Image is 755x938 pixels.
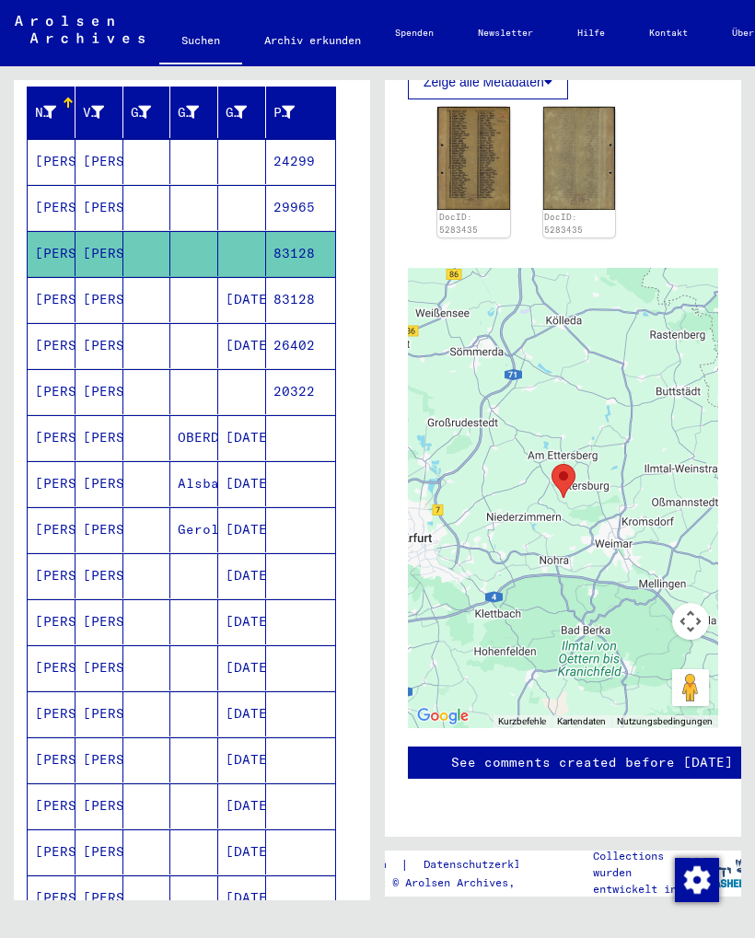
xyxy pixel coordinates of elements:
mat-header-cell: Prisoner # [266,87,335,138]
mat-header-cell: Geburtsdatum [218,87,266,138]
a: Spenden [373,11,456,55]
mat-cell: 26402 [266,323,335,368]
a: Datenschutzerklärung [409,855,575,874]
div: Geburt‏ [178,103,199,122]
mat-cell: [PERSON_NAME] [75,599,123,644]
mat-cell: [PERSON_NAME] [28,323,75,368]
mat-cell: 29965 [266,185,335,230]
mat-cell: [PERSON_NAME] [28,277,75,322]
a: Dieses Gebiet in Google Maps öffnen (in neuem Fenster) [412,704,473,728]
mat-cell: [PERSON_NAME] [28,369,75,414]
a: Archiv erkunden [242,18,383,63]
mat-cell: 83128 [266,277,335,322]
mat-cell: [DATE] [218,829,266,874]
a: See comments created before [DATE] [451,753,733,772]
mat-cell: [PERSON_NAME] [28,507,75,552]
mat-cell: [PERSON_NAME] [75,553,123,598]
div: Zustimmung ändern [674,857,718,901]
div: Geburtsdatum [226,98,270,127]
mat-cell: [PERSON_NAME] [75,691,123,736]
mat-cell: [PERSON_NAME] [28,185,75,230]
mat-cell: [PERSON_NAME] [75,645,123,690]
mat-cell: [DATE] [218,415,266,460]
mat-cell: [DATE] [218,737,266,782]
a: Kontakt [627,11,710,55]
div: Geburt‏ [178,98,222,127]
img: Zustimmung ändern [675,858,719,902]
mat-cell: [DATE] [218,553,266,598]
button: Kurzbefehle [498,715,546,728]
mat-cell: [PERSON_NAME] [28,139,75,184]
div: | [328,855,575,874]
mat-cell: [PERSON_NAME] [28,783,75,828]
mat-header-cell: Geburt‏ [170,87,218,138]
mat-cell: [PERSON_NAME] [75,415,123,460]
mat-cell: [PERSON_NAME] [75,277,123,322]
img: 001.jpg [437,107,510,209]
mat-cell: [PERSON_NAME] [28,737,75,782]
p: wurden entwickelt in Partnerschaft mit [593,864,697,931]
img: Arolsen_neg.svg [15,16,145,43]
div: Vorname [83,98,127,127]
mat-cell: [PERSON_NAME] [28,231,75,276]
mat-cell: [PERSON_NAME] [28,553,75,598]
mat-cell: [PERSON_NAME] [75,323,123,368]
mat-cell: 24299 [266,139,335,184]
mat-cell: [PERSON_NAME] [28,645,75,690]
mat-cell: [PERSON_NAME] [75,737,123,782]
mat-cell: [DATE] [218,323,266,368]
mat-cell: [DATE] [218,691,266,736]
mat-header-cell: Geburtsname [123,87,171,138]
mat-cell: 83128 [266,231,335,276]
button: Kartendaten [557,715,606,728]
mat-cell: [DATE] [218,875,266,921]
img: 002.jpg [543,107,616,209]
div: Prisoner # [273,103,295,122]
a: Suchen [159,18,242,66]
mat-header-cell: Vorname [75,87,123,138]
img: Google [412,704,473,728]
div: Prisoner # [273,98,318,127]
a: DocID: 5283435 [544,212,583,235]
mat-cell: [DATE] [218,277,266,322]
mat-cell: [PERSON_NAME] [75,783,123,828]
mat-cell: Gerolzhofen [170,507,218,552]
mat-cell: [PERSON_NAME] [75,461,123,506]
mat-cell: [DATE] [218,783,266,828]
mat-cell: [PERSON_NAME] [28,415,75,460]
mat-cell: OBERDORF [170,415,218,460]
a: Hilfe [555,11,627,55]
mat-cell: [PERSON_NAME] [28,829,75,874]
a: Newsletter [456,11,555,55]
mat-cell: [PERSON_NAME] [28,599,75,644]
div: Nachname [35,98,79,127]
mat-cell: [PERSON_NAME] [28,461,75,506]
mat-cell: [DATE] [218,599,266,644]
button: Kamerasteuerung für die Karte [672,603,709,640]
div: Buchenwald Concentration Camp [544,457,583,505]
a: DocID: 5283435 [439,212,478,235]
div: Geburtsdatum [226,103,247,122]
mat-cell: [PERSON_NAME] [28,691,75,736]
mat-cell: [DATE] [218,461,266,506]
mat-cell: [PERSON_NAME] [75,507,123,552]
mat-cell: 20322 [266,369,335,414]
div: Vorname [83,103,104,122]
div: Geburtsname [131,98,175,127]
mat-cell: [PERSON_NAME] [75,369,123,414]
img: yv_logo.png [685,850,754,896]
mat-header-cell: Nachname [28,87,75,138]
mat-cell: [PERSON_NAME] [75,139,123,184]
mat-cell: [PERSON_NAME] [28,875,75,921]
mat-cell: [DATE] [218,645,266,690]
mat-cell: Alsbach [170,461,218,506]
a: Nutzungsbedingungen [617,716,713,726]
div: Geburtsname [131,103,152,122]
button: Pegman auf die Karte ziehen, um Street View aufzurufen [672,669,709,706]
button: Zeige alle Metadaten [408,64,568,99]
p: Copyright © Arolsen Archives, 2021 [328,874,575,891]
mat-cell: [PERSON_NAME] [75,231,123,276]
mat-cell: [PERSON_NAME] [75,185,123,230]
div: Nachname [35,103,56,122]
mat-cell: [DATE] [218,507,266,552]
